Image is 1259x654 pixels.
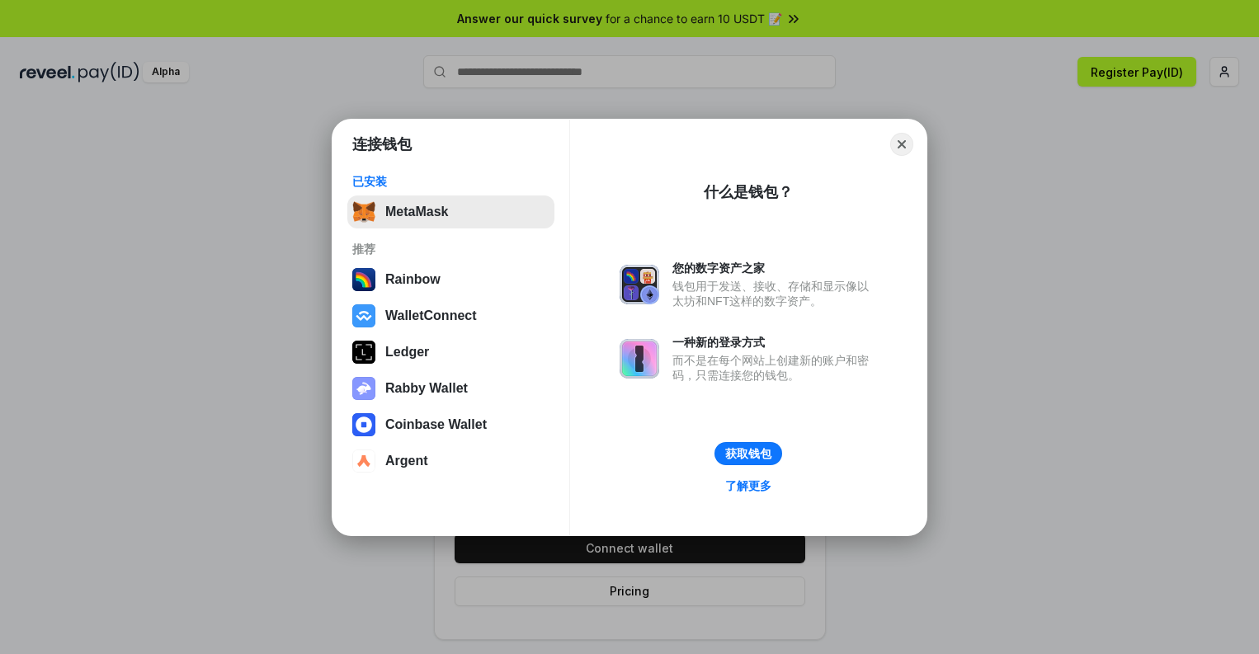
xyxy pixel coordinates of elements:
div: Argent [385,454,428,468]
button: Rabby Wallet [347,372,554,405]
img: svg+xml,%3Csvg%20width%3D%2228%22%20height%3D%2228%22%20viewBox%3D%220%200%2028%2028%22%20fill%3D... [352,304,375,327]
button: Coinbase Wallet [347,408,554,441]
div: 您的数字资产之家 [672,261,877,275]
div: 了解更多 [725,478,771,493]
img: svg+xml,%3Csvg%20width%3D%2228%22%20height%3D%2228%22%20viewBox%3D%220%200%2028%2028%22%20fill%3D... [352,413,375,436]
img: svg+xml,%3Csvg%20xmlns%3D%22http%3A%2F%2Fwww.w3.org%2F2000%2Fsvg%22%20fill%3D%22none%22%20viewBox... [352,377,375,400]
button: Ledger [347,336,554,369]
img: svg+xml,%3Csvg%20fill%3D%22none%22%20height%3D%2233%22%20viewBox%3D%220%200%2035%2033%22%20width%... [352,200,375,223]
button: Close [890,133,913,156]
img: svg+xml,%3Csvg%20xmlns%3D%22http%3A%2F%2Fwww.w3.org%2F2000%2Fsvg%22%20fill%3D%22none%22%20viewBox... [620,339,659,379]
div: 什么是钱包？ [704,182,793,202]
div: 推荐 [352,242,549,256]
button: WalletConnect [347,299,554,332]
div: 而不是在每个网站上创建新的账户和密码，只需连接您的钱包。 [672,353,877,383]
img: svg+xml,%3Csvg%20width%3D%2228%22%20height%3D%2228%22%20viewBox%3D%220%200%2028%2028%22%20fill%3D... [352,449,375,473]
div: Ledger [385,345,429,360]
div: WalletConnect [385,308,477,323]
div: Coinbase Wallet [385,417,487,432]
img: svg+xml,%3Csvg%20xmlns%3D%22http%3A%2F%2Fwww.w3.org%2F2000%2Fsvg%22%20width%3D%2228%22%20height%3... [352,341,375,364]
button: 获取钱包 [714,442,782,465]
img: svg+xml,%3Csvg%20width%3D%22120%22%20height%3D%22120%22%20viewBox%3D%220%200%20120%20120%22%20fil... [352,268,375,291]
div: 获取钱包 [725,446,771,461]
div: 钱包用于发送、接收、存储和显示像以太坊和NFT这样的数字资产。 [672,279,877,308]
div: Rabby Wallet [385,381,468,396]
a: 了解更多 [715,475,781,496]
button: Argent [347,445,554,478]
button: MetaMask [347,195,554,228]
h1: 连接钱包 [352,134,412,154]
div: MetaMask [385,205,448,219]
button: Rainbow [347,263,554,296]
div: Rainbow [385,272,441,287]
img: svg+xml,%3Csvg%20xmlns%3D%22http%3A%2F%2Fwww.w3.org%2F2000%2Fsvg%22%20fill%3D%22none%22%20viewBox... [620,265,659,304]
div: 一种新的登录方式 [672,335,877,350]
div: 已安装 [352,174,549,189]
